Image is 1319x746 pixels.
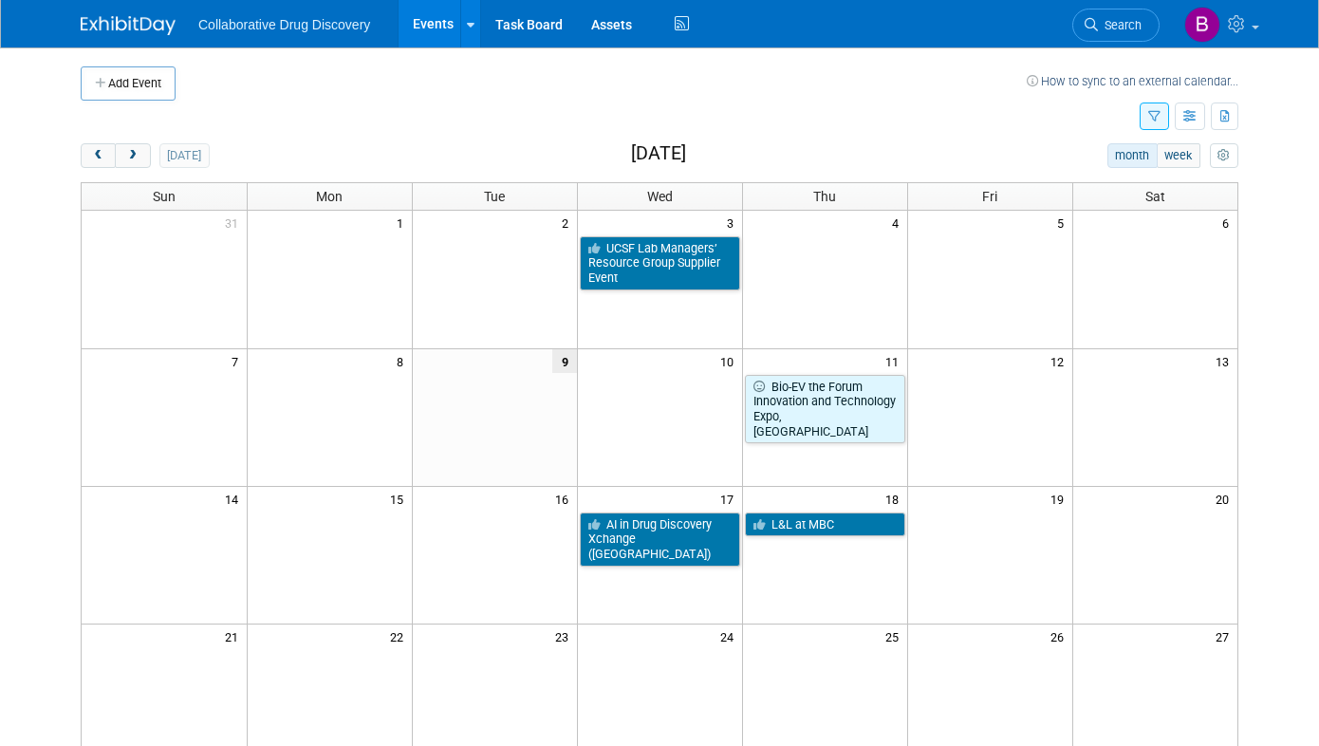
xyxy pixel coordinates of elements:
a: AI in Drug Discovery Xchange ([GEOGRAPHIC_DATA]) [580,513,740,567]
span: 11 [883,349,907,373]
span: 9 [552,349,577,373]
button: Add Event [81,66,176,101]
span: 5 [1055,211,1072,234]
span: Sun [153,189,176,204]
a: L&L at MBC [745,513,905,537]
span: 2 [560,211,577,234]
span: 16 [553,487,577,511]
span: 26 [1049,625,1072,648]
span: 12 [1049,349,1072,373]
img: ExhibitDay [81,16,176,35]
span: 6 [1220,211,1237,234]
span: 15 [388,487,412,511]
span: 20 [1214,487,1237,511]
span: 8 [395,349,412,373]
span: Thu [813,189,836,204]
button: next [115,143,150,168]
a: UCSF Lab Managers’ Resource Group Supplier Event [580,236,740,290]
span: 22 [388,625,412,648]
a: Bio-EV the Forum Innovation and Technology Expo, [GEOGRAPHIC_DATA] [745,375,905,444]
span: 24 [718,625,742,648]
span: 21 [223,625,247,648]
span: 31 [223,211,247,234]
span: 18 [883,487,907,511]
h2: [DATE] [631,143,686,164]
button: week [1157,143,1200,168]
span: 10 [718,349,742,373]
span: Wed [647,189,673,204]
span: 25 [883,625,907,648]
button: myCustomButton [1210,143,1238,168]
button: [DATE] [159,143,210,168]
span: 23 [553,625,577,648]
span: 7 [230,349,247,373]
span: 3 [725,211,742,234]
span: 27 [1214,625,1237,648]
i: Personalize Calendar [1217,150,1230,162]
a: How to sync to an external calendar... [1027,74,1238,88]
span: 1 [395,211,412,234]
span: Search [1098,18,1142,32]
span: Fri [982,189,997,204]
span: 4 [890,211,907,234]
span: Mon [316,189,343,204]
span: 17 [718,487,742,511]
button: month [1107,143,1158,168]
span: Collaborative Drug Discovery [198,17,370,32]
span: Sat [1145,189,1165,204]
span: 13 [1214,349,1237,373]
a: Search [1072,9,1160,42]
span: 14 [223,487,247,511]
button: prev [81,143,116,168]
span: Tue [484,189,505,204]
img: Brittany Goldston [1184,7,1220,43]
span: 19 [1049,487,1072,511]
